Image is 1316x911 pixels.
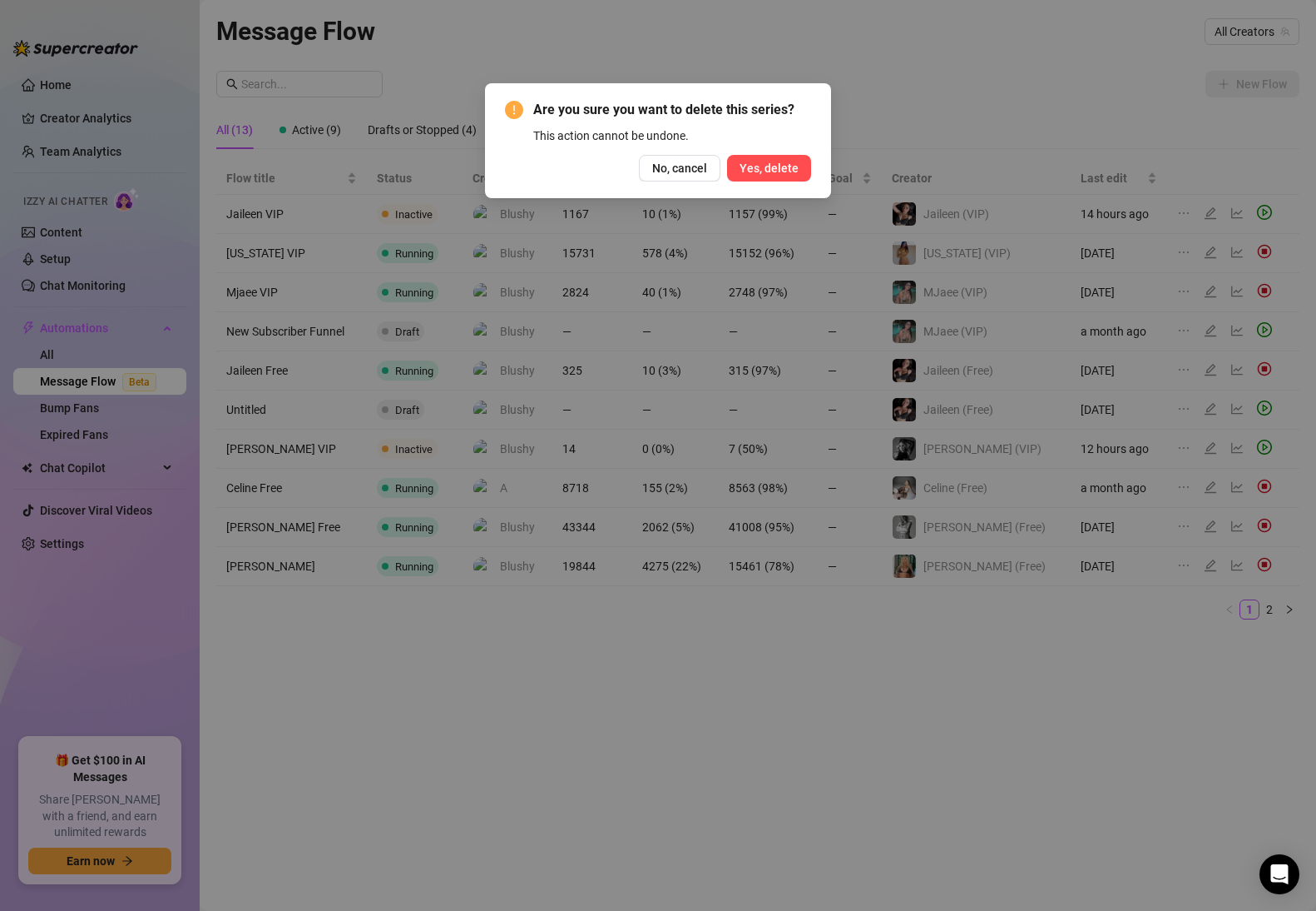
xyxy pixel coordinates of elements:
span: Yes, delete [740,162,799,175]
span: Are you sure you want to delete this series? [533,100,811,120]
button: Yes, delete [727,155,811,182]
div: This action cannot be undone. [533,127,811,145]
button: No, cancel [639,155,720,182]
span: exclamation-circle [505,101,523,119]
div: Open Intercom Messenger [1259,854,1299,894]
span: No, cancel [652,162,707,175]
